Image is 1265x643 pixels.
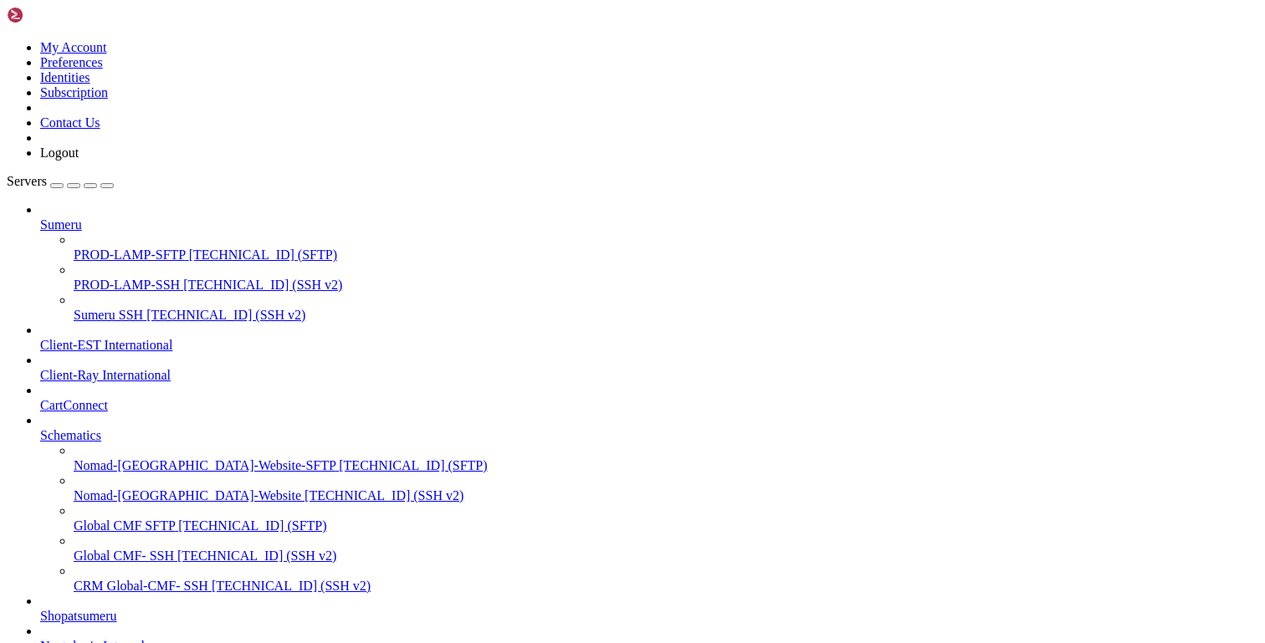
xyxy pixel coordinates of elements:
[40,609,1258,624] a: Shopatsumeru
[40,368,1258,383] a: Client-Ray International
[74,503,1258,533] li: Global CMF SFTP [TECHNICAL_ID] (SFTP)
[74,458,335,472] span: Nomad-[GEOGRAPHIC_DATA]-Website-SFTP
[40,368,171,382] span: Client-Ray International
[40,338,172,352] span: Client-EST International
[178,518,326,533] span: [TECHNICAL_ID] (SFTP)
[40,202,1258,323] li: Sumeru
[74,518,1258,533] a: Global CMF SFTP [TECHNICAL_ID] (SFTP)
[74,458,1258,473] a: Nomad-[GEOGRAPHIC_DATA]-Website-SFTP [TECHNICAL_ID] (SFTP)
[40,145,79,160] a: Logout
[40,428,101,442] span: Schematics
[189,248,337,262] span: [TECHNICAL_ID] (SFTP)
[74,473,1258,503] li: Nomad-[GEOGRAPHIC_DATA]-Website [TECHNICAL_ID] (SSH v2)
[74,308,1258,323] a: Sumeru SSH [TECHNICAL_ID] (SSH v2)
[74,564,1258,594] li: CRM Global-CMF- SSH [TECHNICAL_ID] (SSH v2)
[40,353,1258,383] li: Client-Ray International
[74,308,143,322] span: Sumeru SSH
[74,248,186,262] span: PROD-LAMP-SFTP
[305,488,463,503] span: [TECHNICAL_ID] (SSH v2)
[40,85,108,100] a: Subscription
[40,217,82,232] span: Sumeru
[40,40,107,54] a: My Account
[74,549,174,563] span: Global CMF- SSH
[74,533,1258,564] li: Global CMF- SSH [TECHNICAL_ID] (SSH v2)
[74,278,180,292] span: PROD-LAMP-SSH
[212,579,371,593] span: [TECHNICAL_ID] (SSH v2)
[40,428,1258,443] a: Schematics
[40,70,90,84] a: Identities
[40,115,100,130] a: Contact Us
[40,217,1258,232] a: Sumeru
[74,518,175,533] span: Global CMF SFTP
[177,549,336,563] span: [TECHNICAL_ID] (SSH v2)
[74,232,1258,263] li: PROD-LAMP-SFTP [TECHNICAL_ID] (SFTP)
[40,323,1258,353] li: Client-EST International
[74,443,1258,473] li: Nomad-[GEOGRAPHIC_DATA]-Website-SFTP [TECHNICAL_ID] (SFTP)
[40,398,108,412] span: CartConnect
[40,413,1258,594] li: Schematics
[7,174,114,188] a: Servers
[7,174,47,188] span: Servers
[74,248,1258,263] a: PROD-LAMP-SFTP [TECHNICAL_ID] (SFTP)
[40,383,1258,413] li: CartConnect
[40,55,103,69] a: Preferences
[183,278,342,292] span: [TECHNICAL_ID] (SSH v2)
[74,488,1258,503] a: Nomad-[GEOGRAPHIC_DATA]-Website [TECHNICAL_ID] (SSH v2)
[146,308,305,322] span: [TECHNICAL_ID] (SSH v2)
[40,338,1258,353] a: Client-EST International
[40,609,117,623] span: Shopatsumeru
[74,488,301,503] span: Nomad-[GEOGRAPHIC_DATA]-Website
[74,579,208,593] span: CRM Global-CMF- SSH
[74,549,1258,564] a: Global CMF- SSH [TECHNICAL_ID] (SSH v2)
[339,458,487,472] span: [TECHNICAL_ID] (SFTP)
[74,278,1258,293] a: PROD-LAMP-SSH [TECHNICAL_ID] (SSH v2)
[74,579,1258,594] a: CRM Global-CMF- SSH [TECHNICAL_ID] (SSH v2)
[40,398,1258,413] a: CartConnect
[40,594,1258,624] li: Shopatsumeru
[74,293,1258,323] li: Sumeru SSH [TECHNICAL_ID] (SSH v2)
[74,263,1258,293] li: PROD-LAMP-SSH [TECHNICAL_ID] (SSH v2)
[7,7,103,23] img: Shellngn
